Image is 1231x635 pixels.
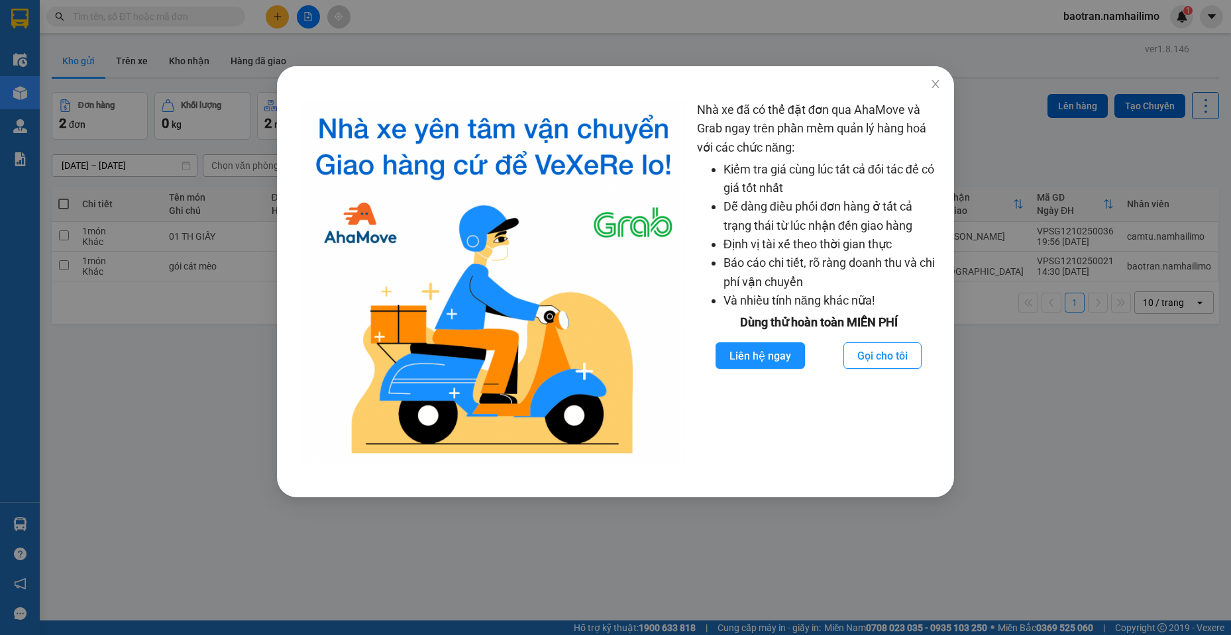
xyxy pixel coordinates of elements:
li: Dễ dàng điều phối đơn hàng ở tất cả trạng thái từ lúc nhận đến giao hàng [723,197,941,235]
div: Dùng thử hoàn toàn MIỄN PHÍ [697,313,941,332]
li: Báo cáo chi tiết, rõ ràng doanh thu và chi phí vận chuyển [723,254,941,291]
span: Liên hệ ngay [730,348,792,364]
div: Nhà xe đã có thể đặt đơn qua AhaMove và Grab ngay trên phần mềm quản lý hàng hoá với các chức năng: [697,101,941,464]
button: Gọi cho tôi [843,342,922,369]
button: Liên hệ ngay [716,342,806,369]
span: Gọi cho tôi [857,348,908,364]
li: Và nhiều tính năng khác nữa! [723,291,941,310]
img: logo [301,101,686,464]
button: Close [917,66,954,103]
span: close [930,79,941,89]
li: Định vị tài xế theo thời gian thực [723,235,941,254]
li: Kiểm tra giá cùng lúc tất cả đối tác để có giá tốt nhất [723,160,941,198]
